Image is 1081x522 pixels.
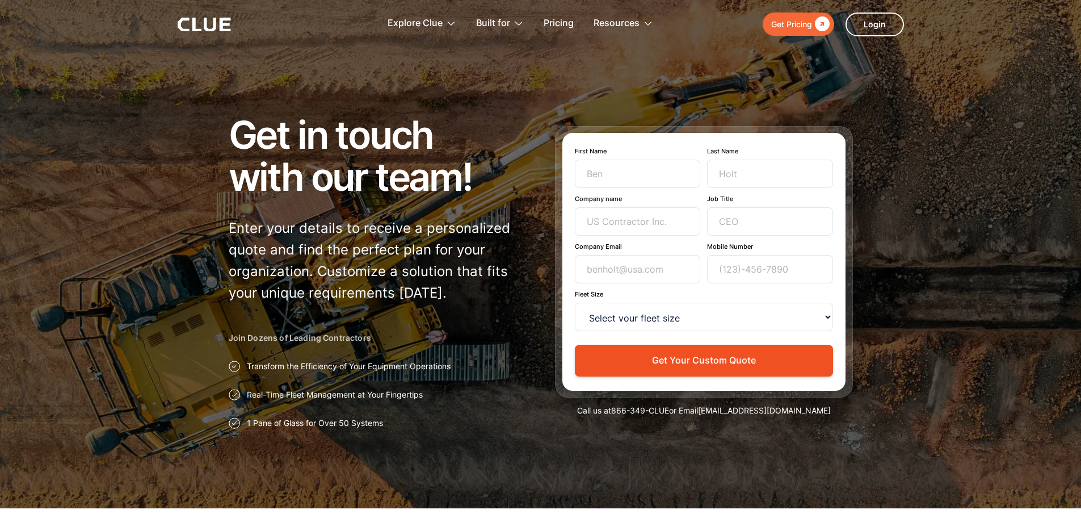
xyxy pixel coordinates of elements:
div: Explore Clue [388,6,456,41]
h2: Join Dozens of Leading Contractors [229,332,527,344]
p: Real-Time Fleet Management at Your Fingertips [247,389,423,400]
div: Built for [476,6,510,41]
a: Get Pricing [763,12,834,36]
label: Fleet Size [575,290,833,298]
p: Transform the Efficiency of Your Equipment Operations [247,361,451,372]
p: 1 Pane of Glass for Over 50 Systems [247,417,383,429]
div: Resources [594,6,653,41]
label: Last Name [707,147,833,155]
div: Call us at or Email [555,405,853,416]
label: Mobile Number [707,243,833,250]
div: Explore Clue [388,6,443,41]
div: Get Pricing [771,17,812,31]
label: First Name [575,147,701,155]
div: Resources [594,6,640,41]
input: (123)-456-7890 [707,255,833,283]
div:  [812,17,830,31]
label: Company Email [575,243,701,250]
label: Company name [575,195,701,203]
a: [EMAIL_ADDRESS][DOMAIN_NAME] [698,406,831,415]
input: Holt [707,160,833,188]
img: Approval checkmark icon [229,361,240,372]
p: Enter your details to receive a personalized quote and find the perfect plan for your organizatio... [229,218,527,304]
h1: Get in touch with our team! [229,114,527,198]
input: Ben [575,160,701,188]
label: Job Title [707,195,833,203]
img: Approval checkmark icon [229,389,240,400]
input: benholt@usa.com [575,255,701,283]
input: US Contractor Inc. [575,207,701,236]
img: Approval checkmark icon [229,417,240,429]
button: Get Your Custom Quote [575,345,833,376]
a: Pricing [544,6,574,41]
div: Built for [476,6,524,41]
a: Login [846,12,904,36]
input: CEO [707,207,833,236]
a: 866-349-CLUE [611,406,669,415]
